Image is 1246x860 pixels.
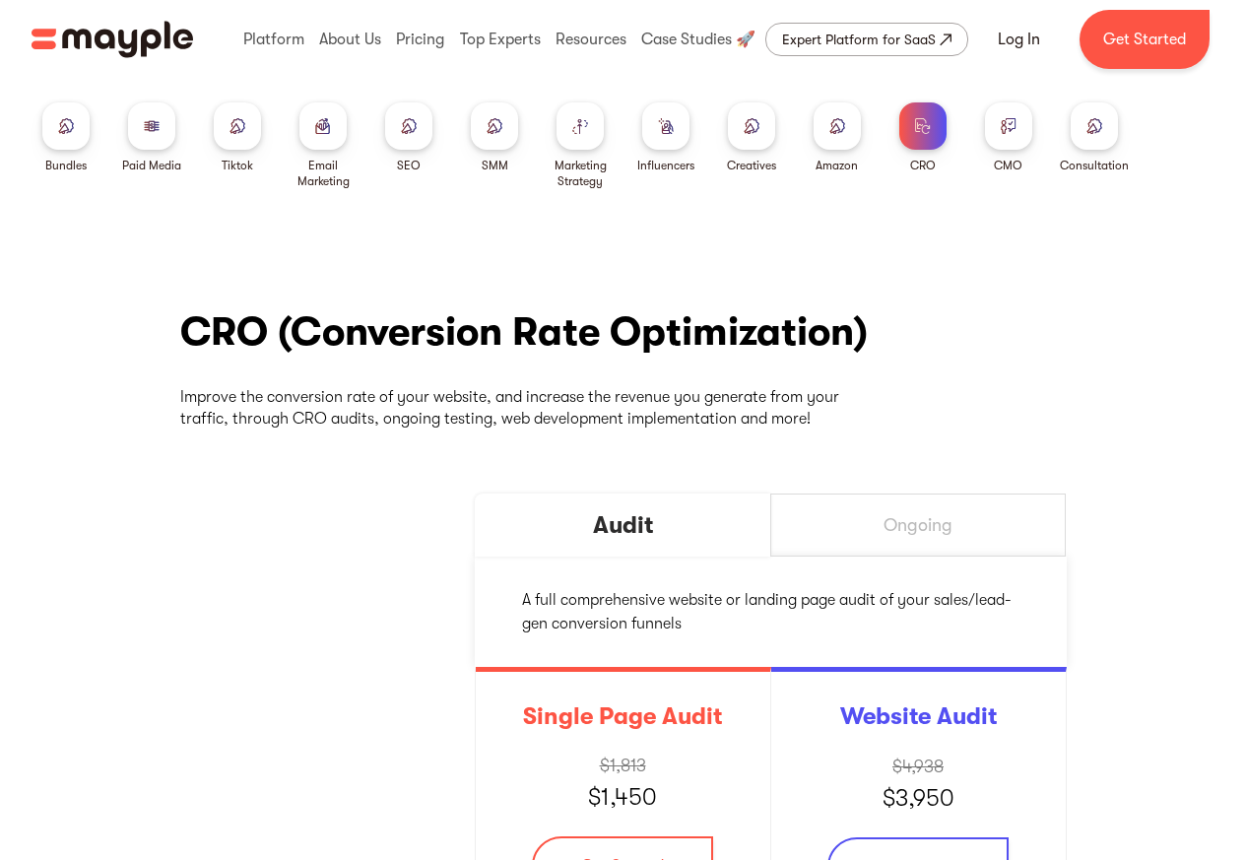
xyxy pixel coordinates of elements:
[816,158,858,173] div: Amazon
[42,102,90,173] a: Bundles
[985,102,1032,173] a: CMO
[994,158,1022,173] div: CMO
[593,510,653,540] div: Audit
[884,514,952,537] div: Ongoing
[1080,10,1210,69] a: Get Started
[899,102,947,173] a: CRO
[180,307,868,357] h2: CRO (Conversion Rate Optimization)
[214,102,261,173] a: Tiktok
[974,16,1064,63] a: Log In
[588,779,657,815] p: $1,450
[289,158,359,189] div: Email Marketing
[637,158,694,173] div: Influencers
[289,102,359,189] a: Email Marketing
[482,158,508,173] div: SMM
[122,102,181,173] a: Paid Media
[385,102,432,173] a: SEO
[523,701,722,731] h3: Single Page Audit
[32,21,193,58] img: Mayple logo
[814,102,861,173] a: Amazon
[727,102,776,173] a: Creatives
[180,386,889,430] p: Improve the conversion rate of your website, and increase the revenue you generate from your traf...
[765,23,968,56] a: Expert Platform for SaaS
[727,158,776,173] div: Creatives
[546,158,616,189] div: Marketing Strategy
[546,102,616,189] a: Marketing Strategy
[522,588,1018,635] p: A full comprehensive website or landing page audit of your sales/lead-gen conversion funnels
[782,28,936,51] div: Expert Platform for SaaS
[840,701,997,731] h3: Website Audit
[397,158,421,173] div: SEO
[637,102,694,173] a: Influencers
[45,158,87,173] div: Bundles
[222,158,253,173] div: Tiktok
[1060,158,1129,173] div: Consultation
[122,158,181,173] div: Paid Media
[600,753,646,779] p: $1,813
[471,102,518,173] a: SMM
[892,754,944,780] p: $4,938
[883,780,954,816] p: $3,950
[1060,102,1129,173] a: Consultation
[910,158,936,173] div: CRO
